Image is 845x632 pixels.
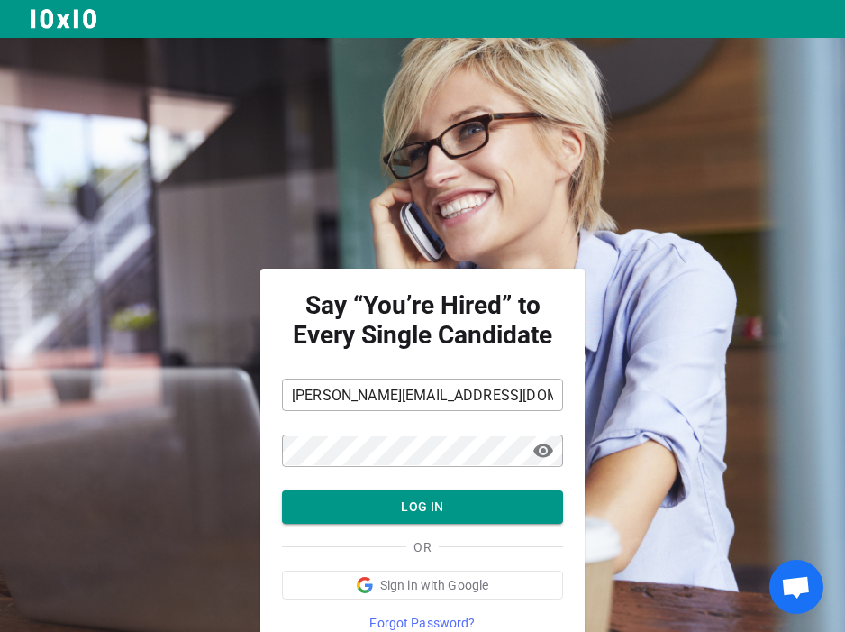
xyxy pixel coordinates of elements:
span: visibility [532,440,554,462]
a: Forgot Password? [282,614,563,632]
span: OR [413,538,431,556]
button: Sign in with Google [282,571,563,600]
img: Logo [29,7,99,31]
a: Open chat [769,560,823,614]
input: Email Address* [282,380,563,409]
span: Forgot Password? [369,614,475,632]
button: LOG IN [282,490,563,524]
span: Sign in with Google [380,576,489,594]
strong: Say “You’re Hired” to Every Single Candidate [282,290,563,350]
